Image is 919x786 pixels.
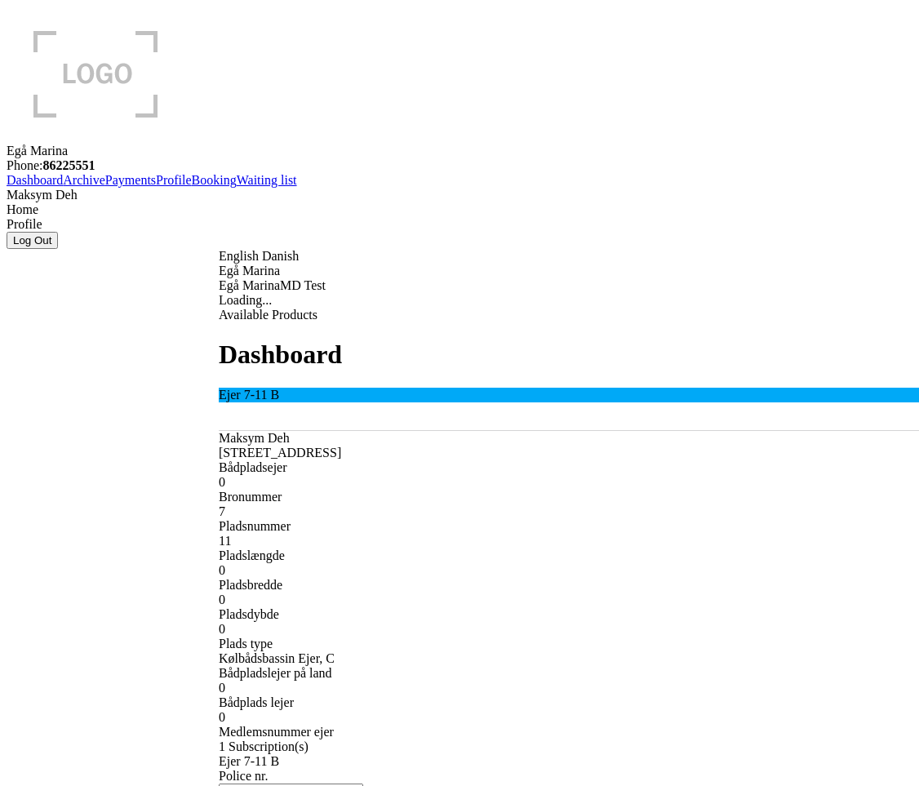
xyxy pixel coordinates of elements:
a: Profile [156,173,192,187]
a: Dashboard [7,173,63,187]
a: English [219,249,259,263]
a: Waiting list [237,173,297,187]
span: Egå Marina [219,264,280,278]
a: [STREET_ADDRESS] [219,446,341,460]
img: logo [7,7,185,140]
div: Phone: [7,158,912,173]
a: Egå Marina [219,278,280,292]
strong: 86225551 [42,158,95,172]
a: Danish [262,249,299,263]
div: Egå Marina [7,144,912,158]
div: Home [7,202,912,217]
label: Police nr. [219,769,268,783]
a: Payments [105,173,156,187]
button: Log Out [7,232,58,249]
span: 1 Subscription(s) [219,739,309,753]
a: Booking [192,173,237,187]
a: MD Test [280,278,326,292]
div: Profile [7,217,912,232]
span: Maksym Deh [7,188,78,202]
a: Archive [63,173,105,187]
